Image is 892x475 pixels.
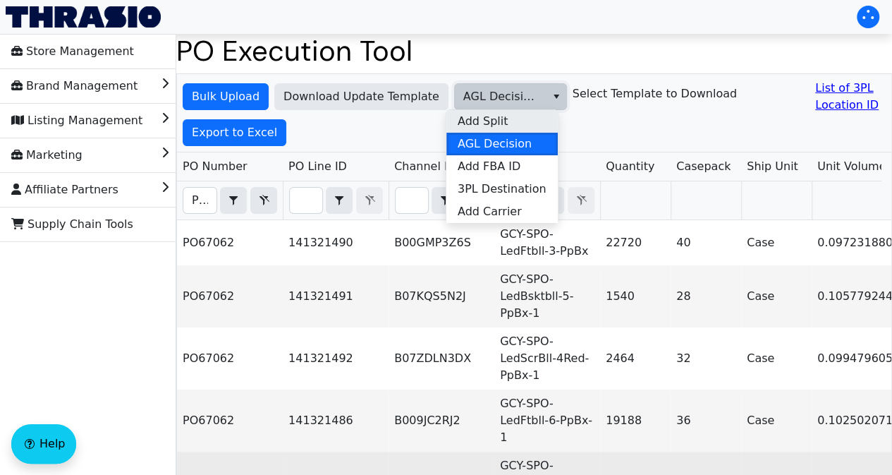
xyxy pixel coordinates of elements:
[283,327,389,390] td: 141321492
[676,158,731,175] span: Casepack
[494,220,600,265] td: GCY-SPO-LedFtbll-3-PpBx
[221,188,246,213] button: select
[176,34,892,68] h1: PO Execution Tool
[11,75,138,97] span: Brand Management
[183,158,248,175] span: PO Number
[458,203,522,220] span: Add Carrier
[600,390,671,452] td: 19188
[394,158,456,175] span: Channel ID
[741,390,812,452] td: Case
[494,327,600,390] td: GCY-SPO-LedScrBll-4Red-PpBx-1
[741,327,812,390] td: Case
[283,181,389,220] th: Filter
[274,83,448,110] button: Download Update Template
[6,6,161,28] img: Thrasio Logo
[177,181,283,220] th: Filter
[671,390,741,452] td: 36
[183,83,269,110] button: Bulk Upload
[671,265,741,327] td: 28
[458,113,508,130] span: Add Split
[671,327,741,390] td: 32
[283,390,389,452] td: 141321486
[389,327,494,390] td: B07ZDLN3DX
[396,188,428,213] input: Filter
[288,158,347,175] span: PO Line ID
[283,265,389,327] td: 141321491
[11,144,83,167] span: Marketing
[573,87,737,100] h6: Select Template to Download
[389,265,494,327] td: B07KQS5N2J
[463,88,537,105] span: AGL Decision
[11,424,76,464] button: Help floatingactionbutton
[432,188,458,213] button: select
[606,158,654,175] span: Quantity
[458,181,546,198] span: 3PL Destination
[546,84,566,109] button: select
[600,220,671,265] td: 22720
[177,220,283,265] td: PO67062
[326,187,353,214] span: Choose Operator
[389,181,494,220] th: Filter
[458,136,532,152] span: AGL Decision
[11,179,118,201] span: Affiliate Partners
[177,327,283,390] td: PO67062
[290,188,322,213] input: Filter
[458,158,520,175] span: Add FBA ID
[741,220,812,265] td: Case
[192,124,277,141] span: Export to Excel
[326,188,352,213] button: select
[432,187,458,214] span: Choose Operator
[494,265,600,327] td: GCY-SPO-LedBsktbll-5-PpBx-1
[741,265,812,327] td: Case
[11,109,142,132] span: Listing Management
[815,80,886,114] a: List of 3PL Location ID
[183,119,286,146] button: Export to Excel
[747,158,798,175] span: Ship Unit
[600,265,671,327] td: 1540
[220,187,247,214] span: Choose Operator
[283,220,389,265] td: 141321490
[11,213,133,236] span: Supply Chain Tools
[389,220,494,265] td: B00GMP3Z6S
[600,327,671,390] td: 2464
[250,187,277,214] button: Clear
[39,435,65,452] span: Help
[389,390,494,452] td: B009JC2RJ2
[192,88,259,105] span: Bulk Upload
[283,88,439,105] span: Download Update Template
[11,40,134,63] span: Store Management
[671,220,741,265] td: 40
[177,265,283,327] td: PO67062
[494,390,600,452] td: GCY-SPO-LedFtbll-6-PpBx-1
[183,188,216,213] input: Filter
[177,390,283,452] td: PO67062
